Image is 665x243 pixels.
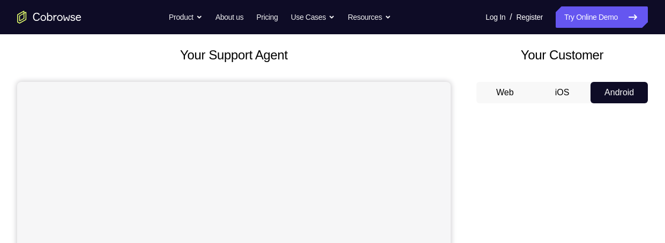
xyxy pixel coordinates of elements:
button: Web [476,82,534,103]
button: Use Cases [291,6,335,28]
button: Android [591,82,648,103]
h2: Your Customer [476,45,648,65]
h2: Your Support Agent [17,45,451,65]
a: Try Online Demo [556,6,648,28]
button: Resources [348,6,391,28]
button: iOS [534,82,591,103]
button: Product [169,6,203,28]
a: Pricing [256,6,278,28]
a: Log In [485,6,505,28]
a: About us [215,6,243,28]
a: Go to the home page [17,11,81,24]
span: / [510,11,512,24]
a: Register [517,6,543,28]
